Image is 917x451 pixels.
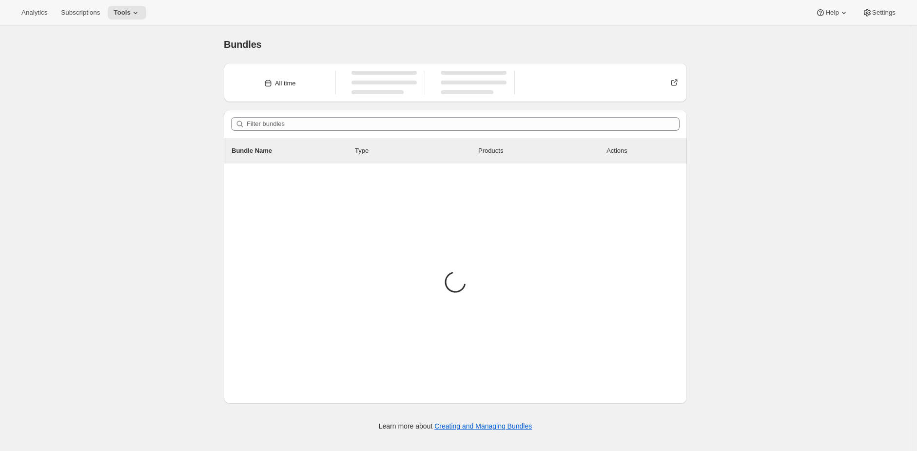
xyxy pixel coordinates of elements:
[21,9,47,17] span: Analytics
[434,422,532,430] a: Creating and Managing Bundles
[379,421,532,431] p: Learn more about
[355,146,478,156] div: Type
[61,9,100,17] span: Subscriptions
[108,6,146,20] button: Tools
[606,146,679,156] div: Actions
[55,6,106,20] button: Subscriptions
[810,6,854,20] button: Help
[857,6,901,20] button: Settings
[478,146,602,156] div: Products
[825,9,839,17] span: Help
[232,146,355,156] p: Bundle Name
[114,9,131,17] span: Tools
[275,79,296,88] div: All time
[16,6,53,20] button: Analytics
[247,117,680,131] input: Filter bundles
[224,39,262,50] span: Bundles
[872,9,896,17] span: Settings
